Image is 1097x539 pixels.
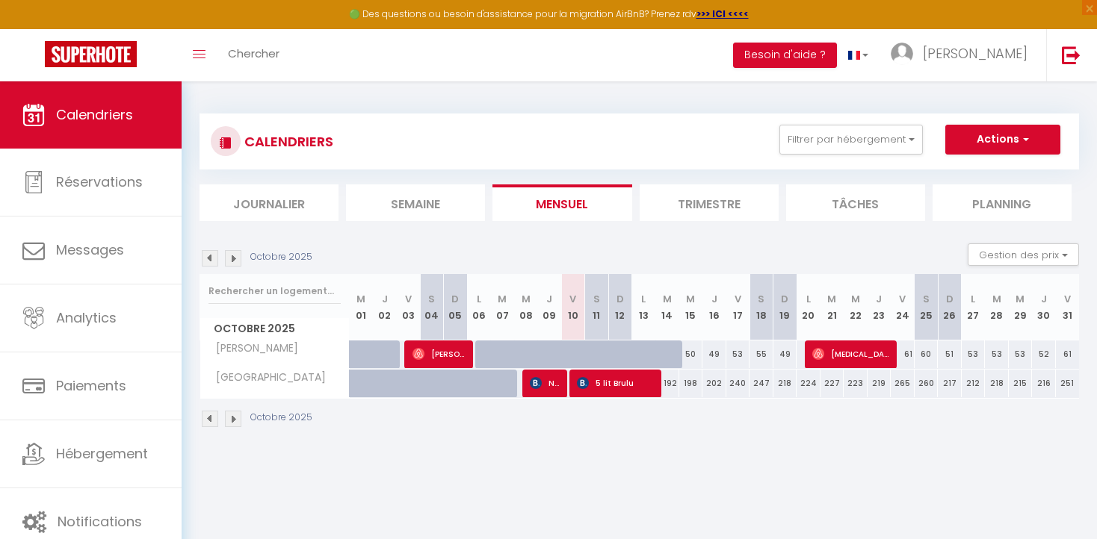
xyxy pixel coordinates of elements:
abbr: J [546,292,552,306]
h3: CALENDRIERS [241,125,333,158]
th: 25 [915,274,939,340]
abbr: D [946,292,954,306]
li: Semaine [346,184,485,221]
th: 08 [514,274,538,340]
abbr: V [405,292,412,306]
th: 24 [891,274,915,340]
abbr: D [617,292,624,306]
th: 27 [962,274,986,340]
th: 17 [726,274,750,340]
abbr: M [1016,292,1025,306]
span: [PERSON_NAME] [923,44,1028,63]
th: 06 [467,274,491,340]
abbr: L [641,292,646,306]
div: 53 [985,340,1009,368]
div: 53 [962,340,986,368]
span: [GEOGRAPHIC_DATA] [203,370,330,386]
th: 18 [750,274,773,340]
th: 23 [868,274,891,340]
div: 198 [679,370,703,397]
th: 01 [350,274,374,340]
li: Tâches [786,184,925,221]
div: 247 [750,370,773,397]
span: Paiements [56,376,126,395]
div: 217 [938,370,962,397]
abbr: J [382,292,388,306]
abbr: V [899,292,906,306]
div: 223 [844,370,868,397]
th: 05 [444,274,468,340]
a: Chercher [217,29,291,81]
div: 52 [1032,340,1056,368]
span: Notifications [58,512,142,531]
abbr: V [735,292,741,306]
div: 240 [726,370,750,397]
a: ... [PERSON_NAME] [880,29,1046,81]
abbr: L [477,292,481,306]
div: 60 [915,340,939,368]
span: Nous serons 8 personnes. Si possible 1 lit par personne. En vous remerciant par avance. Bien cord... [530,369,562,397]
span: Hébergement [56,444,148,463]
div: 55 [750,340,773,368]
th: 31 [1056,274,1080,340]
th: 14 [655,274,679,340]
div: 61 [891,340,915,368]
abbr: S [758,292,764,306]
abbr: J [711,292,717,306]
span: Messages [56,240,124,259]
div: 218 [773,370,797,397]
th: 02 [373,274,397,340]
div: 51 [938,340,962,368]
th: 29 [1009,274,1033,340]
div: 251 [1056,370,1080,397]
abbr: M [663,292,672,306]
img: logout [1062,46,1081,64]
th: 20 [797,274,821,340]
div: 212 [962,370,986,397]
div: 61 [1056,340,1080,368]
abbr: V [1064,292,1071,306]
div: 53 [726,340,750,368]
abbr: M [498,292,507,306]
div: 50 [679,340,703,368]
abbr: J [1041,292,1047,306]
th: 30 [1032,274,1056,340]
div: 260 [915,370,939,397]
span: Analytics [56,308,117,327]
div: 192 [655,370,679,397]
div: 53 [1009,340,1033,368]
abbr: M [356,292,365,306]
div: 215 [1009,370,1033,397]
li: Journalier [200,184,339,221]
span: 5 lit Brulu [577,369,657,397]
p: Octobre 2025 [250,411,312,425]
button: Filtrer par hébergement [779,125,923,155]
li: Planning [933,184,1072,221]
th: 04 [420,274,444,340]
span: Chercher [228,46,279,61]
div: 265 [891,370,915,397]
img: ... [891,43,913,65]
button: Besoin d'aide ? [733,43,837,68]
th: 16 [702,274,726,340]
button: Actions [945,125,1060,155]
abbr: S [923,292,930,306]
abbr: M [827,292,836,306]
li: Mensuel [492,184,631,221]
div: 49 [773,340,797,368]
div: 224 [797,370,821,397]
li: Trimestre [640,184,779,221]
a: >>> ICI <<<< [696,7,749,20]
abbr: M [686,292,695,306]
div: 218 [985,370,1009,397]
abbr: S [428,292,435,306]
th: 07 [491,274,515,340]
abbr: M [522,292,531,306]
span: Calendriers [56,105,133,124]
span: [PERSON_NAME] [203,340,302,357]
th: 19 [773,274,797,340]
abbr: M [992,292,1001,306]
abbr: D [781,292,788,306]
div: 216 [1032,370,1056,397]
